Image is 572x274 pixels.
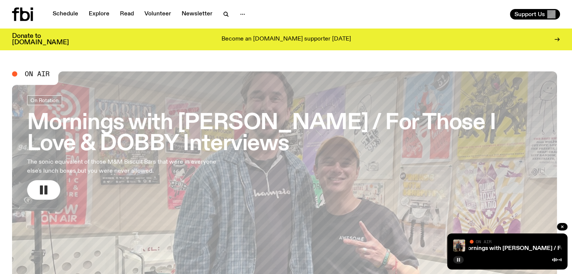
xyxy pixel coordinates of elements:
[27,113,545,155] h3: Mornings with [PERSON_NAME] / For Those I Love & DOBBY Interviews
[514,11,545,18] span: Support Us
[222,36,351,43] p: Become an [DOMAIN_NAME] supporter [DATE]
[27,158,220,176] p: The sonic equivalent of those M&M Biscuit Bars that were in everyone else's lunch boxes but you w...
[476,239,492,244] span: On Air
[25,71,50,77] span: On Air
[30,97,59,103] span: On Rotation
[115,9,138,20] a: Read
[12,33,69,46] h3: Donate to [DOMAIN_NAME]
[27,95,545,200] a: Mornings with [PERSON_NAME] / For Those I Love & DOBBY InterviewsThe sonic equivalent of those M&...
[177,9,217,20] a: Newsletter
[84,9,114,20] a: Explore
[27,95,62,105] a: On Rotation
[510,9,560,20] button: Support Us
[140,9,176,20] a: Volunteer
[453,239,465,251] img: DOBBY and Ben in the fbi.radio studio, standing in front of some tour posters
[48,9,83,20] a: Schedule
